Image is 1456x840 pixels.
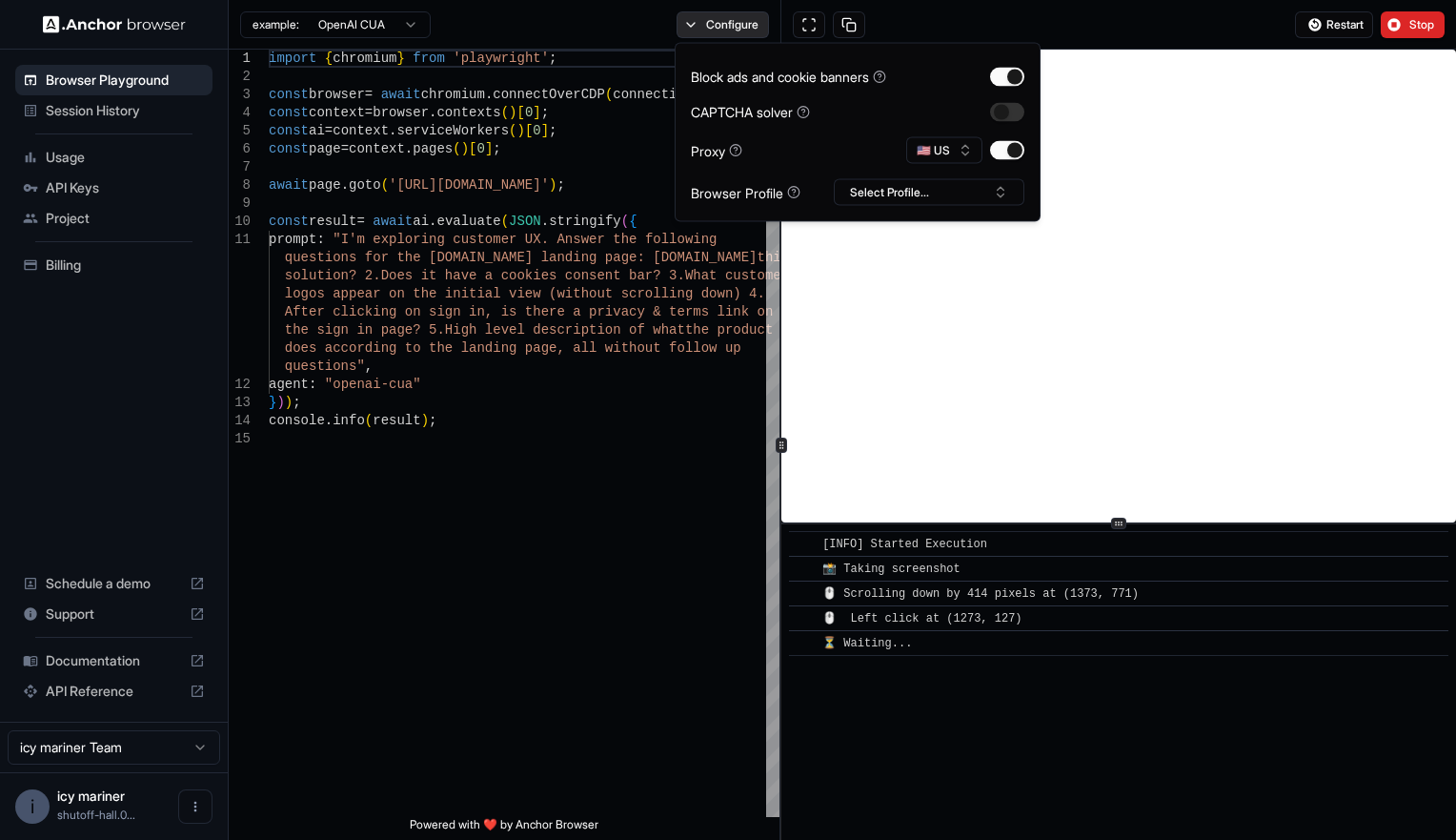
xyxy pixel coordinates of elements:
span: contexts [436,105,500,120]
span: 🖱️ Scrolling down by 414 pixels at (1373, 771) [822,587,1139,601]
div: 15 [229,430,251,448]
span: prompt [269,232,316,247]
span: ; [293,395,300,410]
div: 14 [229,412,251,430]
div: 10 [229,213,251,231]
span: . [341,177,349,193]
span: 0 [533,123,540,138]
span: ) [509,105,516,120]
span: context [333,123,389,138]
span: Browser Playground [46,71,205,90]
span: logos appear on the initial view (without scrollin [285,286,685,301]
span: 0 [476,141,484,156]
div: 2 [229,68,251,86]
span: questions" [285,359,365,374]
span: agent [269,377,309,392]
div: 7 [229,158,251,176]
span: . [429,214,436,229]
span: } [269,395,276,410]
span: serviceWorkers [396,123,509,138]
span: solution? 2.Does it have a cookies consent bar? 3. [285,268,685,283]
span: ai [413,214,429,229]
span: Session History [46,101,205,120]
span: API Keys [46,178,205,197]
span: = [365,105,373,120]
div: CAPTCHA solver [691,102,810,122]
span: After clicking on sign in, is there a privacy & te [285,304,685,319]
div: 3 [229,86,251,104]
div: Billing [15,250,212,280]
span: Schedule a demo [46,574,182,593]
button: Open menu [178,789,212,824]
span: = [365,87,373,102]
span: const [269,123,309,138]
button: Select Profile... [834,179,1024,206]
span: browser [373,105,429,120]
span: const [269,87,309,102]
span: Stop [1409,17,1436,32]
span: ( [365,413,373,428]
span: ) [421,413,429,428]
span: Documentation [46,651,182,670]
span: ( [501,105,509,120]
span: ; [549,51,556,66]
span: ; [549,123,556,138]
span: ​ [799,560,808,579]
span: chromium [421,87,485,102]
span: ai [309,123,325,138]
span: example: [253,17,299,32]
span: stringify [549,214,621,229]
span: 🖱️ Left click at (1273, 127) [822,612,1021,625]
span: Billing [46,256,205,275]
span: . [325,413,333,428]
span: ] [485,141,493,156]
span: = [356,214,364,229]
span: = [341,141,349,156]
button: Stop [1381,11,1445,38]
span: ) [549,177,556,193]
span: . [485,87,493,102]
span: . [405,141,413,156]
div: i [15,789,50,824]
span: const [269,141,309,156]
span: result [373,413,420,428]
div: API Keys [15,173,212,203]
span: result [309,214,356,229]
div: 13 [229,394,251,412]
div: Schedule a demo [15,568,212,599]
span: context [349,141,405,156]
span: ( [381,177,389,193]
span: page [309,177,341,193]
img: Anchor Logo [43,15,186,33]
span: connectionString [613,87,740,102]
div: Block ads and cookie banners [691,67,886,87]
span: chromium [333,51,396,66]
span: . [541,214,549,229]
span: ) [285,395,293,410]
span: ​ [799,584,808,604]
span: What customer [685,268,789,283]
span: ) [461,141,469,156]
span: 'playwright' [453,51,549,66]
span: pages [413,141,453,156]
div: 1 [229,50,251,68]
span: Support [46,604,182,624]
span: questions for the [DOMAIN_NAME] landing page: [DOMAIN_NAME] [285,250,758,265]
span: { [325,51,333,66]
span: await [269,177,309,193]
div: Session History [15,95,212,126]
span: : [316,232,324,247]
button: Configure [677,11,769,38]
div: Documentation [15,645,212,676]
span: shutoff-hall.08@icloud.com [57,808,135,822]
span: const [269,214,309,229]
span: [INFO] Started Execution [822,538,987,551]
span: ( [621,214,629,229]
div: 11 [229,231,251,249]
span: . [389,123,396,138]
span: context [309,105,365,120]
span: ​ [799,609,808,628]
span: ⏳ Waiting... [822,637,912,650]
span: Project [46,209,205,228]
span: : [309,377,316,392]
